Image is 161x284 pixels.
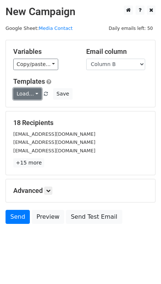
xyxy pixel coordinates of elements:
[13,88,42,100] a: Load...
[13,59,58,70] a: Copy/paste...
[106,24,155,32] span: Daily emails left: 50
[32,210,64,224] a: Preview
[13,148,95,153] small: [EMAIL_ADDRESS][DOMAIN_NAME]
[13,48,75,56] h5: Variables
[6,6,155,18] h2: New Campaign
[53,88,72,100] button: Save
[13,139,95,145] small: [EMAIL_ADDRESS][DOMAIN_NAME]
[13,77,45,85] a: Templates
[6,210,30,224] a: Send
[13,187,148,195] h5: Advanced
[13,131,95,137] small: [EMAIL_ADDRESS][DOMAIN_NAME]
[86,48,148,56] h5: Email column
[13,119,148,127] h5: 18 Recipients
[106,25,155,31] a: Daily emails left: 50
[6,25,73,31] small: Google Sheet:
[66,210,122,224] a: Send Test Email
[39,25,73,31] a: Media Contact
[13,158,44,167] a: +15 more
